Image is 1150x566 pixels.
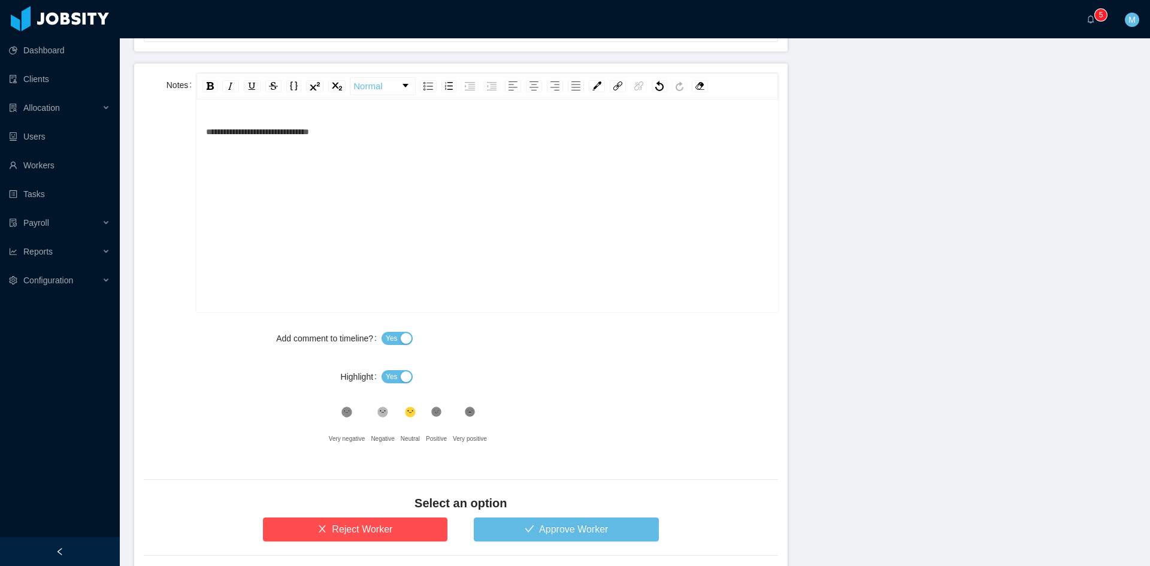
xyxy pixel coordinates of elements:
[328,80,346,92] div: Subscript
[607,77,649,95] div: rdw-link-control
[306,80,323,92] div: Superscript
[23,247,53,256] span: Reports
[386,371,398,383] span: Yes
[692,80,708,92] div: Remove
[1128,13,1136,27] span: M
[426,427,447,451] div: Positive
[9,104,17,112] i: icon: solution
[1095,9,1107,21] sup: 5
[9,153,110,177] a: icon: userWorkers
[196,73,777,312] div: rdw-wrapper
[350,77,416,95] div: rdw-dropdown
[144,495,778,511] h4: Select an option
[9,67,110,91] a: icon: auditClients
[483,80,500,92] div: Outdent
[505,80,521,92] div: Left
[222,80,239,92] div: Italic
[263,517,448,541] button: icon: closeReject Worker
[503,77,586,95] div: rdw-textalign-control
[9,38,110,62] a: icon: pie-chartDashboard
[23,218,49,228] span: Payroll
[196,73,777,99] div: rdw-toolbar
[1099,9,1103,21] p: 5
[568,80,584,92] div: Justify
[441,80,456,92] div: Ordered
[206,120,768,329] div: rdw-editor
[9,247,17,256] i: icon: line-chart
[341,372,382,382] label: Highlight
[526,80,542,92] div: Center
[353,74,382,98] span: Normal
[286,80,301,92] div: Monospace
[401,427,420,451] div: Neutral
[386,332,398,344] span: Yes
[420,80,437,92] div: Unordered
[9,182,110,206] a: icon: profileTasks
[689,77,710,95] div: rdw-remove-control
[350,78,415,95] a: Block Type
[265,80,282,92] div: Strikethrough
[474,517,659,541] button: icon: checkApprove Worker
[453,427,487,451] div: Very positive
[202,80,217,92] div: Bold
[23,276,73,285] span: Configuration
[9,219,17,227] i: icon: file-protect
[167,80,196,90] label: Notes
[610,80,626,92] div: Link
[329,427,365,451] div: Very negative
[417,77,503,95] div: rdw-list-control
[672,80,687,92] div: Redo
[9,276,17,284] i: icon: setting
[547,80,563,92] div: Right
[652,80,667,92] div: Undo
[23,103,60,113] span: Allocation
[631,80,647,92] div: Unlink
[461,80,479,92] div: Indent
[348,77,417,95] div: rdw-block-control
[371,427,394,451] div: Negative
[1087,15,1095,23] i: icon: bell
[200,77,348,95] div: rdw-inline-control
[649,77,689,95] div: rdw-history-control
[586,77,607,95] div: rdw-color-picker
[244,80,261,92] div: Underline
[9,125,110,149] a: icon: robotUsers
[276,334,382,343] label: Add comment to timeline?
